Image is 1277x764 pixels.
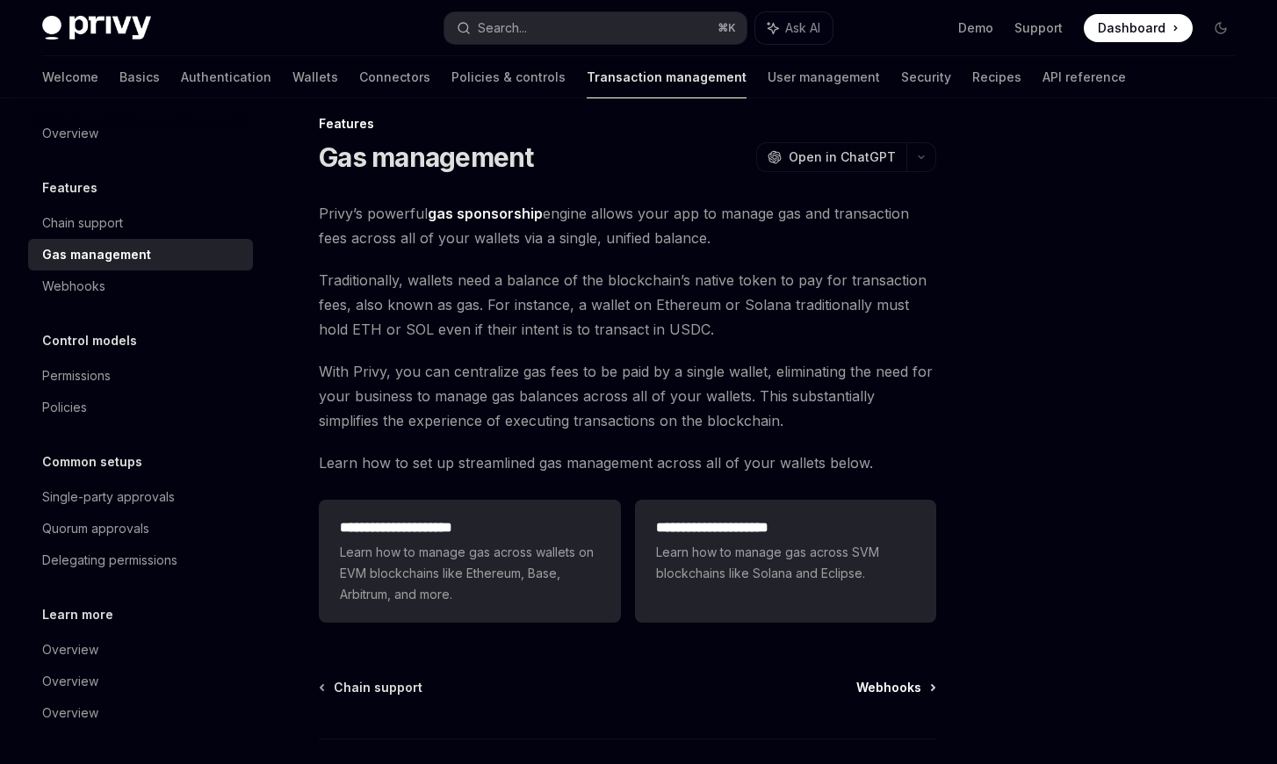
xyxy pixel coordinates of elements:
a: Demo [958,19,993,37]
div: Overview [42,703,98,724]
div: Quorum approvals [42,518,149,539]
span: Open in ChatGPT [789,148,896,166]
a: Overview [28,118,253,149]
a: Recipes [972,56,1021,98]
img: dark logo [42,16,151,40]
div: Single-party approvals [42,487,175,508]
div: Delegating permissions [42,550,177,571]
a: Delegating permissions [28,544,253,576]
a: Support [1014,19,1063,37]
a: Overview [28,634,253,666]
a: Overview [28,666,253,697]
button: Toggle dark mode [1207,14,1235,42]
a: Webhooks [28,270,253,302]
span: Webhooks [856,679,921,696]
a: Gas management [28,239,253,270]
span: Learn how to manage gas across wallets on EVM blockchains like Ethereum, Base, Arbitrum, and more. [340,542,599,605]
a: API reference [1043,56,1126,98]
a: Security [901,56,951,98]
a: Chain support [321,679,422,696]
div: Features [319,115,936,133]
a: Dashboard [1084,14,1193,42]
a: Wallets [292,56,338,98]
div: Overview [42,123,98,144]
a: Chain support [28,207,253,239]
a: Quorum approvals [28,513,253,544]
h1: Gas management [319,141,534,173]
div: Policies [42,397,87,418]
span: Traditionally, wallets need a balance of the blockchain’s native token to pay for transaction fee... [319,268,936,342]
a: **** **** **** **** *Learn how to manage gas across SVM blockchains like Solana and Eclipse. [635,500,936,623]
a: User management [768,56,880,98]
button: Search...⌘K [444,12,747,44]
a: Permissions [28,360,253,392]
strong: gas sponsorship [428,205,543,222]
span: Learn how to set up streamlined gas management across all of your wallets below. [319,450,936,475]
span: Learn how to manage gas across SVM blockchains like Solana and Eclipse. [656,542,915,584]
h5: Common setups [42,451,142,472]
span: With Privy, you can centralize gas fees to be paid by a single wallet, eliminating the need for y... [319,359,936,433]
div: Gas management [42,244,151,265]
div: Overview [42,671,98,692]
span: Chain support [334,679,422,696]
span: Ask AI [785,19,820,37]
a: Policies & controls [451,56,566,98]
div: Chain support [42,213,123,234]
a: Transaction management [587,56,747,98]
a: Overview [28,697,253,729]
div: Permissions [42,365,111,386]
div: Overview [42,639,98,660]
a: Single-party approvals [28,481,253,513]
a: Policies [28,392,253,423]
span: Dashboard [1098,19,1165,37]
h5: Control models [42,330,137,351]
a: Welcome [42,56,98,98]
a: Connectors [359,56,430,98]
a: Authentication [181,56,271,98]
span: Privy’s powerful engine allows your app to manage gas and transaction fees across all of your wal... [319,201,936,250]
a: Basics [119,56,160,98]
div: Search... [478,18,527,39]
span: ⌘ K [718,21,736,35]
a: Webhooks [856,679,934,696]
h5: Learn more [42,604,113,625]
h5: Features [42,177,97,198]
button: Open in ChatGPT [756,142,906,172]
button: Ask AI [755,12,833,44]
div: Webhooks [42,276,105,297]
a: **** **** **** **** *Learn how to manage gas across wallets on EVM blockchains like Ethereum, Bas... [319,500,620,623]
